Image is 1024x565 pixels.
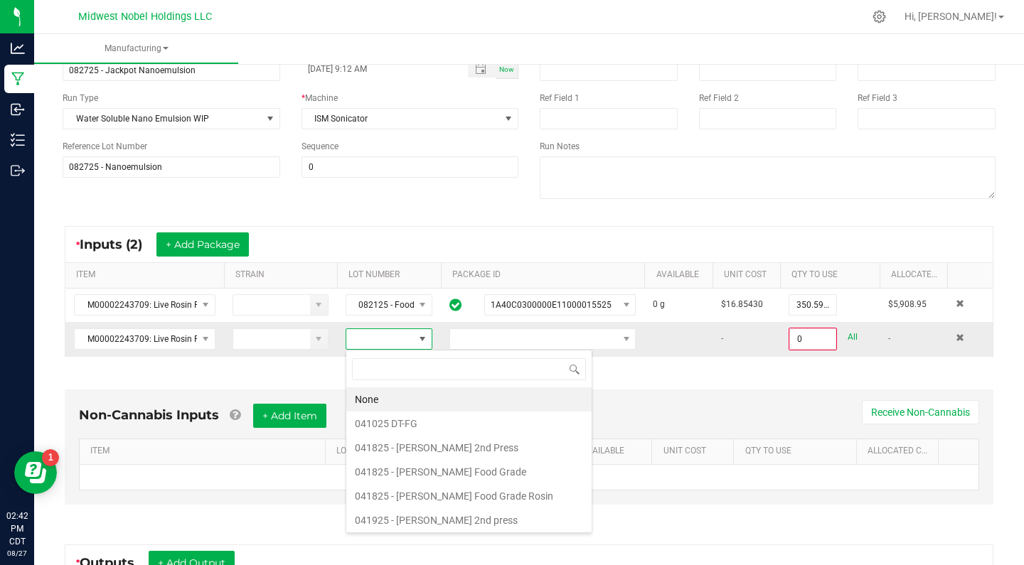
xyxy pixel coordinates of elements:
span: Midwest Nobel Holdings LLC [78,11,212,23]
li: 041825 - [PERSON_NAME] 2nd Press [346,436,592,460]
p: 08/27 [6,548,28,559]
span: g [660,299,665,309]
span: M00002243709: Live Rosin Food Grade - Bulk Batch [75,295,197,315]
a: Unit CostSortable [724,269,775,281]
span: M00002243709: Live Rosin Food Grade - Bulk Batch [75,329,197,349]
span: In Sync [449,296,462,313]
span: Run Notes [540,141,580,151]
a: Manufacturing [34,34,238,64]
a: STRAINSortable [235,269,331,281]
li: 041925 - [PERSON_NAME] 2nd press [346,508,592,532]
li: 041825 - [PERSON_NAME] Food Grade [346,460,592,484]
span: 1A40C0300000E11000015525 [491,300,612,310]
inline-svg: Outbound [11,163,25,178]
iframe: Resource center [14,451,57,494]
span: ISM Sonicator [302,109,501,129]
a: Unit CostSortable [663,446,728,457]
span: - [888,333,890,343]
td: No records available. [80,465,978,490]
p: 02:42 PM CDT [6,510,28,548]
span: NO DATA FOUND [74,294,215,316]
iframe: Resource center unread badge [42,449,59,466]
span: - [721,333,723,343]
span: Water Soluble Nano Emulsion WIP [63,109,262,129]
a: Allocated CostSortable [868,446,932,457]
span: Hi, [PERSON_NAME]! [905,11,997,22]
a: Sortable [949,446,974,457]
span: Now [499,65,514,73]
a: AVAILABLESortable [656,269,708,281]
span: 0 [653,299,658,309]
span: Inputs (2) [80,237,156,252]
a: ITEMSortable [90,446,319,457]
a: QTY TO USESortable [745,446,851,457]
span: Manufacturing [34,43,238,55]
button: Receive Non-Cannabis [862,400,979,424]
a: Sortable [959,269,988,281]
input: Scheduled Datetime [302,60,454,77]
a: Allocated CostSortable [891,269,942,281]
button: + Add Package [156,232,249,257]
a: LOT NUMBERSortable [348,269,436,281]
span: NO DATA FOUND [484,294,636,316]
a: ITEMSortable [76,269,218,281]
inline-svg: Inbound [11,102,25,117]
li: 041025 DT-FG [346,411,592,436]
inline-svg: Inventory [11,133,25,147]
span: Toggle popup [468,60,496,77]
span: Reference Lot Number [63,141,147,151]
span: Ref Field 2 [699,93,739,103]
a: LOT NUMBERSortable [336,446,442,457]
span: Ref Field 1 [540,93,580,103]
li: 041825 - [PERSON_NAME] Food Grade Rosin [346,484,592,508]
div: Manage settings [870,10,888,23]
span: 082125 - Foodgrade Mixed Batch [346,295,414,315]
span: Run Type [63,92,98,104]
span: Non-Cannabis Inputs [79,407,219,423]
span: Machine [305,93,338,103]
span: $5,908.95 [888,299,927,309]
span: Ref Field 3 [858,93,897,103]
inline-svg: Manufacturing [11,72,25,86]
a: Add Non-Cannabis items that were also consumed in the run (e.g. gloves and packaging); Also add N... [230,407,240,423]
a: PACKAGE IDSortable [452,269,639,281]
button: + Add Item [253,404,326,428]
span: Sequence [302,141,338,151]
a: AVAILABLESortable [582,446,646,457]
li: None [346,387,592,411]
span: $16.85430 [721,299,763,309]
a: QTY TO USESortable [791,269,874,281]
inline-svg: Analytics [11,41,25,55]
a: All [848,328,858,347]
